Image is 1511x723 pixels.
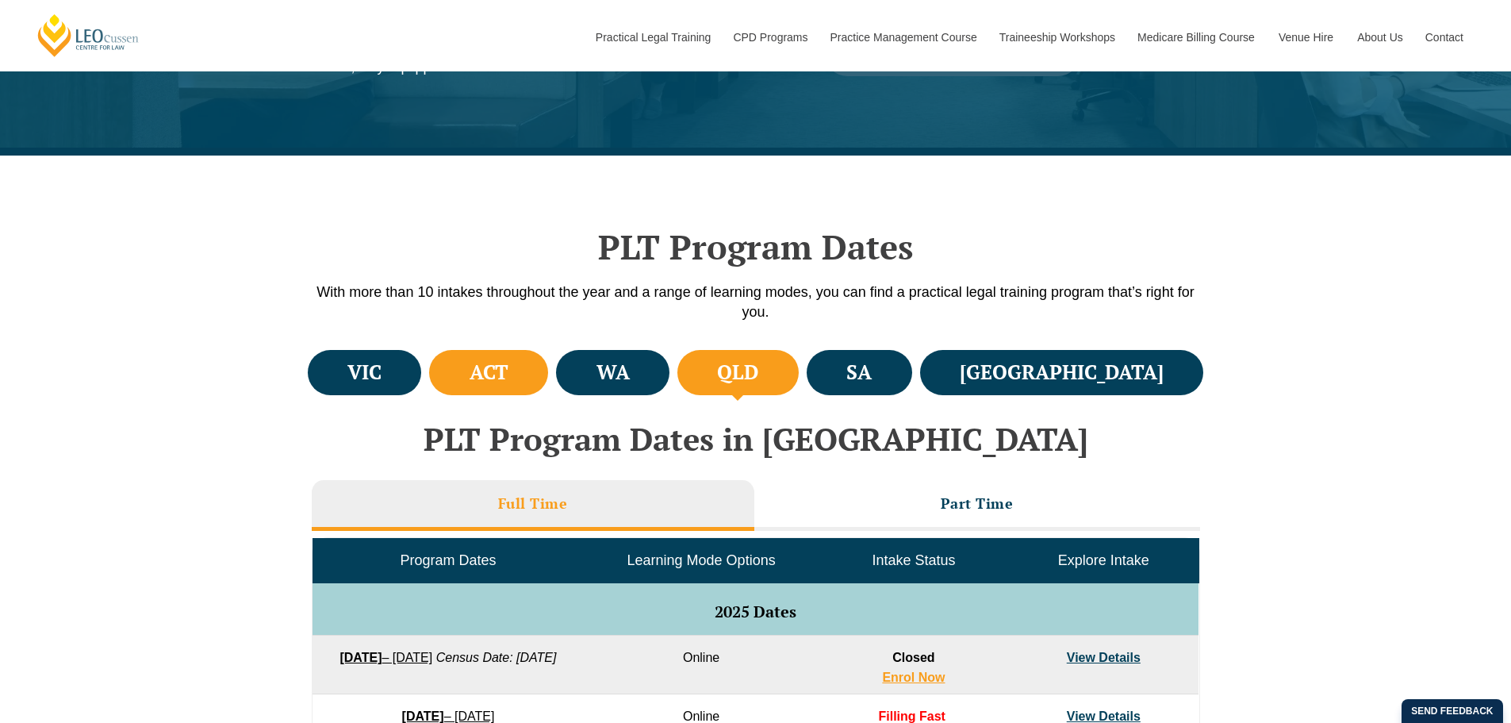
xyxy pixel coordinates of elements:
[892,651,934,664] span: Closed
[627,552,776,568] span: Learning Mode Options
[347,360,382,386] h4: VIC
[498,494,568,513] h3: Full Time
[304,227,1208,267] h2: PLT Program Dates
[846,360,872,386] h4: SA
[304,283,1208,322] p: With more than 10 intakes throughout the year and a range of learning modes, you can find a pract...
[1058,552,1149,568] span: Explore Intake
[36,13,141,58] a: [PERSON_NAME] Centre for Law
[941,494,1014,513] h3: Part Time
[584,636,819,694] td: Online
[584,3,722,71] a: Practical Legal Training
[596,360,630,386] h4: WA
[1267,3,1345,71] a: Venue Hire
[1067,710,1141,723] a: View Details
[721,3,818,71] a: CPD Programs
[402,710,444,723] strong: [DATE]
[878,710,945,723] span: Filling Fast
[470,360,508,386] h4: ACT
[882,671,945,684] a: Enrol Now
[400,552,496,568] span: Program Dates
[988,3,1126,71] a: Traineeship Workshops
[960,360,1164,386] h4: [GEOGRAPHIC_DATA]
[436,651,557,664] em: Census Date: [DATE]
[715,601,796,622] span: 2025 Dates
[1345,3,1413,71] a: About Us
[872,552,955,568] span: Intake Status
[402,710,495,723] a: [DATE]– [DATE]
[304,421,1208,456] h2: PLT Program Dates in [GEOGRAPHIC_DATA]
[819,3,988,71] a: Practice Management Course
[339,651,382,664] strong: [DATE]
[1067,651,1141,664] a: View Details
[1413,3,1475,71] a: Contact
[339,651,432,664] a: [DATE]– [DATE]
[1126,3,1267,71] a: Medicare Billing Course
[13,6,60,54] button: Open LiveChat chat widget
[717,360,758,386] h4: QLD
